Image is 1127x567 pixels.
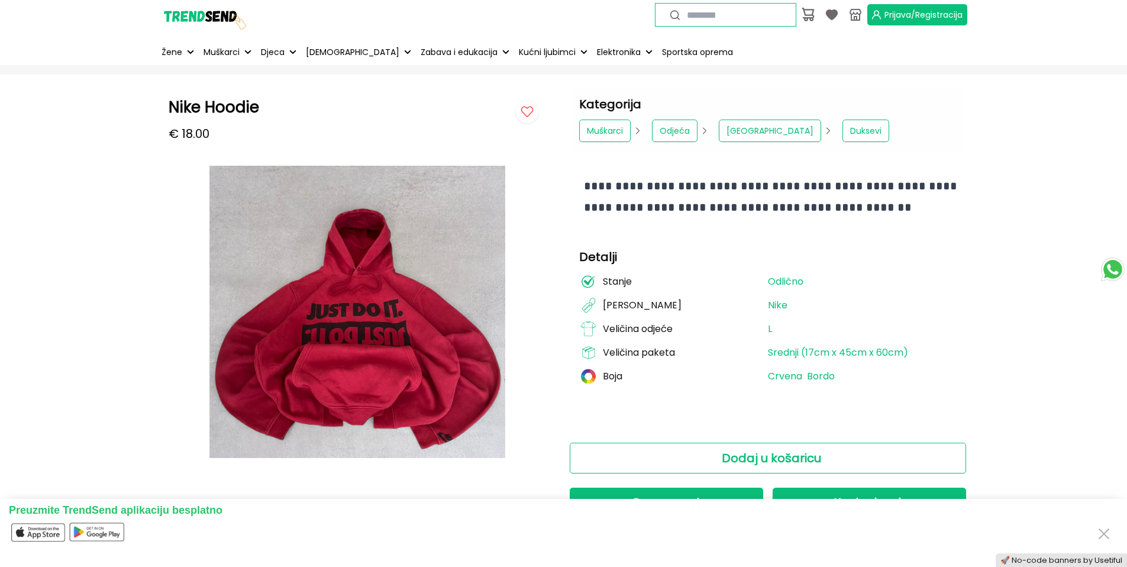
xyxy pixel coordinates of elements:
a: Muškarci [579,120,631,142]
button: [DEMOGRAPHIC_DATA] [303,39,414,65]
span: Kupi odmah [834,494,906,511]
button: Muškarci [201,39,254,65]
div: Keywords by Traffic [131,70,199,78]
a: Sportska oprema [660,39,735,65]
div: Domain: [DOMAIN_NAME] [31,31,130,40]
a: Duksevi [842,120,889,142]
p: Stanje [603,276,632,287]
button: Djeca [259,39,299,65]
h2: Kategorija [579,98,957,110]
button: Pregovaraj [570,488,763,517]
button: Prijava/Registracija [867,4,967,25]
p: Boja [603,371,622,382]
h1: Nike Hoodie [169,98,483,116]
img: tab_keywords_by_traffic_grey.svg [118,69,127,78]
a: 🚀 No-code banners by Usetiful [1000,555,1122,565]
p: Djeca [261,46,285,59]
button: Elektronika [595,39,655,65]
p: [DEMOGRAPHIC_DATA] [306,46,399,59]
img: tab_domain_overview_orange.svg [32,69,41,78]
p: [PERSON_NAME] [603,300,682,311]
p: Zabava i edukacija [421,46,498,59]
img: follow button [513,98,541,127]
button: Kupi odmah [773,488,966,517]
button: Kućni ljubimci [516,39,590,65]
p: Žene [162,46,182,59]
a: Crvena [768,371,802,382]
img: Nike Hoodie [209,166,505,458]
span: Preuzmite TrendSend aplikaciju besplatno [9,504,222,516]
p: Elektronika [597,46,641,59]
h2: Detalji [579,251,957,263]
span: Dodaj u košaricu [722,450,821,466]
div: v 4.0.25 [33,19,58,28]
div: Domain Overview [45,70,106,78]
span: Prijava/Registracija [884,9,963,21]
a: Nike [768,300,787,311]
p: Kućni ljubimci [519,46,576,59]
button: Zabava i edukacija [418,39,512,65]
img: website_grey.svg [19,31,28,40]
a: L [768,324,772,334]
p: Veličina odjeće [603,324,673,334]
a: Bordo [807,371,835,382]
button: Žene [159,39,196,65]
button: Dodaj u košaricu [570,443,966,473]
a: Odlično [768,276,803,287]
p: Veličina paketa [603,347,675,358]
p: € 18.00 [169,125,209,142]
button: Close [1094,522,1113,544]
img: logo_orange.svg [19,19,28,28]
p: Muškarci [204,46,240,59]
a: [GEOGRAPHIC_DATA] [719,120,821,142]
a: Odjeća [652,120,697,142]
a: Srednji (17cm x 45cm x 60cm) [768,347,908,358]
